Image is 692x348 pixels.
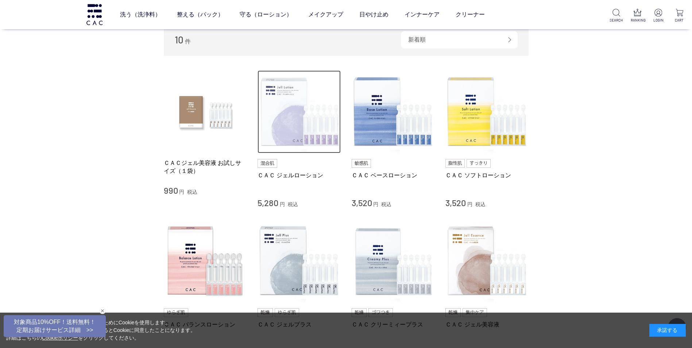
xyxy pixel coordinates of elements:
[175,34,183,45] span: 10
[164,185,178,196] span: 990
[164,70,247,154] img: ＣＡＣジェル美容液 お試しサイズ（１袋）
[368,308,393,317] img: ゴワつき
[445,171,529,179] a: ＣＡＣ ソフトローション
[275,308,299,317] img: ゆらぎ肌
[649,324,686,337] div: 承諾する
[352,70,435,154] img: ＣＡＣ ベースローション
[258,220,341,303] img: ＣＡＣ ジェルプラス
[352,308,367,317] img: 乾燥
[308,4,343,25] a: メイクアップ
[258,308,273,317] img: 乾燥
[179,189,184,195] span: 円
[164,220,247,303] img: ＣＡＣ バランスローション
[475,201,486,207] span: 税込
[164,308,189,317] img: ゆらぎ肌
[288,201,298,207] span: 税込
[187,189,197,195] span: 税込
[352,220,435,303] img: ＣＡＣ クリーミィープラス
[352,159,371,168] img: 敏感肌
[164,159,247,175] a: ＣＡＣジェル美容液 お試しサイズ（１袋）
[352,171,435,179] a: ＣＡＣ ベースローション
[177,4,224,25] a: 整える（パック）
[652,9,665,23] a: LOGIN
[631,18,644,23] p: RANKING
[185,38,191,45] span: 件
[359,4,388,25] a: 日やけ止め
[85,4,104,25] img: logo
[258,70,341,154] img: ＣＡＣ ジェルローション
[610,9,623,23] a: SEARCH
[467,159,491,168] img: すっきり
[445,70,529,154] img: ＣＡＣ ソフトローション
[381,201,391,207] span: 税込
[631,9,644,23] a: RANKING
[405,4,440,25] a: インナーケア
[673,9,686,23] a: CART
[652,18,665,23] p: LOGIN
[463,308,487,317] img: 集中ケア
[258,197,278,208] span: 5,280
[445,197,466,208] span: 3,520
[373,201,378,207] span: 円
[258,159,277,168] img: 混合肌
[445,159,465,168] img: 脂性肌
[467,201,472,207] span: 円
[280,201,285,207] span: 円
[352,197,372,208] span: 3,520
[445,220,529,303] img: ＣＡＣ ジェル美容液
[456,4,485,25] a: クリーナー
[445,308,461,317] img: 乾燥
[610,18,623,23] p: SEARCH
[258,171,341,179] a: ＣＡＣ ジェルローション
[673,18,686,23] p: CART
[120,4,161,25] a: 洗う（洗浄料）
[240,4,292,25] a: 守る（ローション）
